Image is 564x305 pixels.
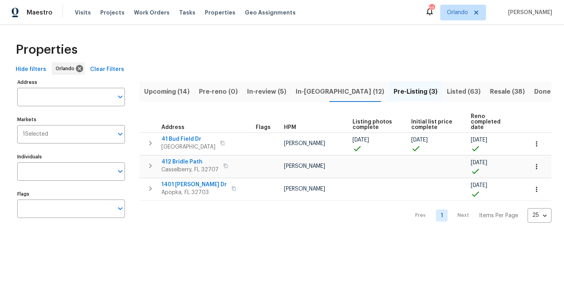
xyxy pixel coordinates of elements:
span: Pre-Listing (3) [394,86,437,97]
div: 25 [528,205,551,225]
span: [PERSON_NAME] [284,163,325,169]
span: In-[GEOGRAPHIC_DATA] (12) [296,86,384,97]
span: 1 Selected [23,131,48,138]
button: Open [115,91,126,102]
span: Tasks [179,10,195,15]
span: [DATE] [471,183,487,188]
button: Open [115,129,126,140]
label: Address [17,80,125,85]
span: [DATE] [411,137,428,143]
label: Markets [17,117,125,122]
span: [GEOGRAPHIC_DATA] [161,143,215,151]
div: 22 [429,5,434,13]
span: Properties [205,9,235,16]
span: Work Orders [134,9,170,16]
span: [DATE] [471,137,487,143]
nav: Pagination Navigation [408,205,551,226]
span: Resale (38) [490,86,525,97]
span: 41 Bud Field Dr [161,135,215,143]
label: Individuals [17,154,125,159]
span: [PERSON_NAME] [505,9,552,16]
a: Goto page 1 [436,209,448,221]
button: Open [115,203,126,214]
button: Open [115,166,126,177]
span: Upcoming (14) [144,86,190,97]
label: Flags [17,192,125,196]
span: Apopka, FL 32703 [161,189,227,196]
div: Orlando [52,62,85,75]
button: Clear Filters [87,62,127,77]
span: Listing photos complete [352,119,398,130]
span: 412 Bridle Path [161,158,219,166]
span: Casselberry, FL 32707 [161,166,219,174]
span: [DATE] [352,137,369,143]
span: Projects [100,9,125,16]
span: Reno completed date [471,114,515,130]
span: Maestro [27,9,52,16]
span: [PERSON_NAME] [284,186,325,192]
span: Hide filters [16,65,46,74]
span: Listed (63) [447,86,481,97]
span: Geo Assignments [245,9,296,16]
span: Address [161,125,184,130]
span: Visits [75,9,91,16]
span: Clear Filters [90,65,124,74]
span: Initial list price complete [411,119,457,130]
span: Orlando [447,9,468,16]
span: Flags [256,125,271,130]
p: Items Per Page [479,212,518,220]
span: 1401 [PERSON_NAME] Dr [161,181,227,189]
span: Properties [16,46,78,54]
span: [DATE] [471,160,487,165]
span: [PERSON_NAME] [284,141,325,146]
span: Pre-reno (0) [199,86,238,97]
span: In-review (5) [247,86,286,97]
span: Orlando [56,65,78,73]
button: Hide filters [13,62,49,77]
span: HPM [284,125,296,130]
